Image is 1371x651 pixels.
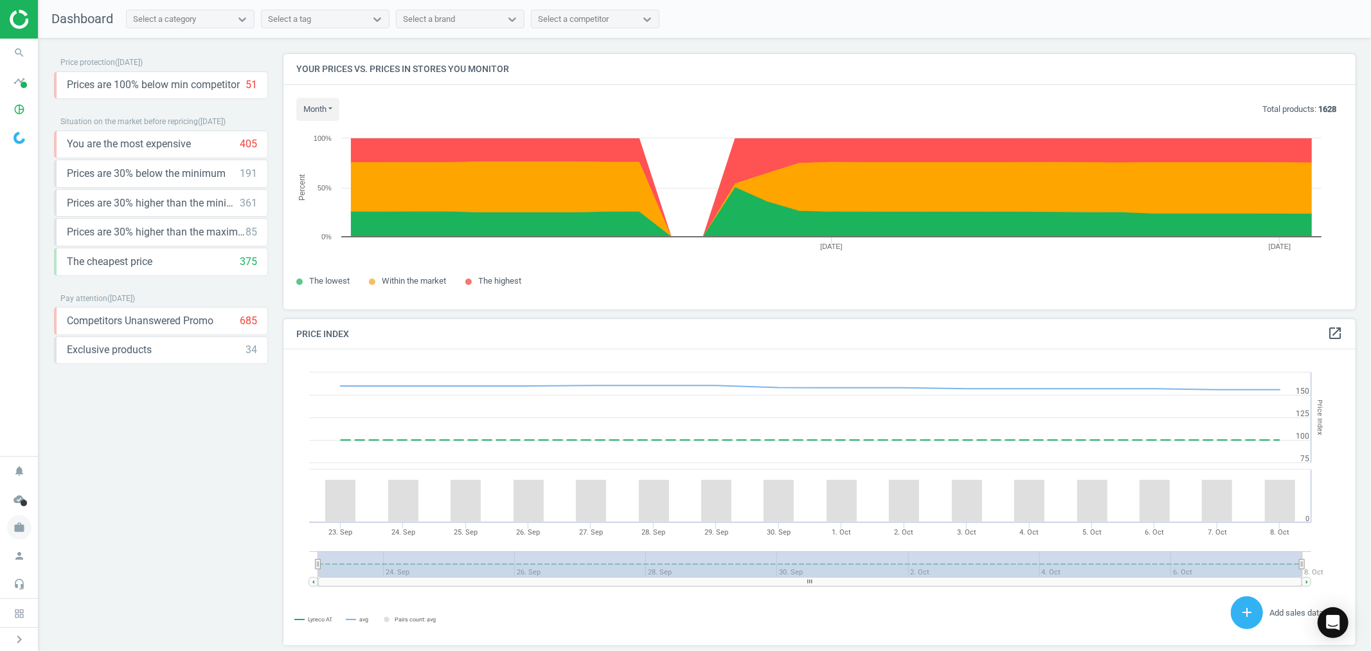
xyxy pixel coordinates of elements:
[1300,454,1309,463] text: 75
[579,528,603,536] tspan: 27. Sep
[359,616,368,623] tspan: avg
[283,319,1356,349] h4: Price Index
[395,616,436,623] tspan: Pairs count: avg
[12,632,27,647] i: chevron_right
[7,544,31,568] i: person
[767,528,791,536] tspan: 30. Sep
[3,631,35,648] button: chevron_right
[309,276,350,286] span: The lowest
[478,276,521,286] span: The highest
[7,459,31,483] i: notifications
[7,69,31,93] i: timeline
[246,78,257,92] div: 51
[1262,104,1336,115] p: Total products:
[7,572,31,596] i: headset_mic
[832,528,851,536] tspan: 1. Oct
[1239,605,1255,620] i: add
[240,196,257,210] div: 361
[314,134,332,142] text: 100%
[246,343,257,357] div: 34
[198,117,226,126] span: ( [DATE] )
[67,314,213,328] span: Competitors Unanswered Promo
[538,14,609,25] div: Select a competitor
[382,276,446,286] span: Within the market
[1327,325,1343,342] a: open_in_new
[1082,528,1102,536] tspan: 5. Oct
[1327,325,1343,341] i: open_in_new
[1231,596,1263,629] button: add
[1318,104,1336,114] b: 1628
[1020,528,1039,536] tspan: 4. Oct
[1208,528,1227,536] tspan: 7. Oct
[60,117,198,126] span: Situation on the market before repricing
[240,167,257,181] div: 191
[67,343,152,357] span: Exclusive products
[240,137,257,151] div: 405
[641,528,665,536] tspan: 28. Sep
[1316,400,1324,436] tspan: Price Index
[10,10,101,29] img: ajHJNr6hYgQAAAAASUVORK5CYII=
[246,225,257,239] div: 85
[1269,243,1291,250] tspan: [DATE]
[895,528,914,536] tspan: 2. Oct
[283,54,1356,84] h4: Your prices vs. prices in stores you monitor
[67,225,246,239] span: Prices are 30% higher than the maximal
[67,167,226,181] span: Prices are 30% below the minimum
[107,294,135,303] span: ( [DATE] )
[60,58,115,67] span: Price protection
[957,528,976,536] tspan: 3. Oct
[318,184,332,192] text: 50%
[391,528,415,536] tspan: 24. Sep
[1145,528,1164,536] tspan: 6. Oct
[240,255,257,269] div: 375
[321,233,332,241] text: 0%
[133,14,196,25] div: Select a category
[403,14,455,25] div: Select a brand
[1296,409,1309,418] text: 125
[240,314,257,328] div: 685
[1318,607,1349,638] div: Open Intercom Messenger
[1269,608,1323,618] span: Add sales data
[51,11,113,26] span: Dashboard
[1304,568,1323,576] tspan: 8. Oct
[268,14,311,25] div: Select a tag
[308,617,333,623] tspan: Lyreco AT
[60,294,107,303] span: Pay attention
[67,78,240,92] span: Prices are 100% below min competitor
[67,255,152,269] span: The cheapest price
[67,137,191,151] span: You are the most expensive
[67,196,240,210] span: Prices are 30% higher than the minimum
[454,528,478,536] tspan: 25. Sep
[1305,515,1309,523] text: 0
[13,132,25,144] img: wGWNvw8QSZomAAAAABJRU5ErkJggg==
[328,528,352,536] tspan: 23. Sep
[7,41,31,65] i: search
[296,98,339,121] button: month
[7,487,31,511] i: cloud_done
[7,515,31,540] i: work
[1270,528,1289,536] tspan: 8. Oct
[7,97,31,122] i: pie_chart_outlined
[820,243,843,250] tspan: [DATE]
[298,174,307,201] tspan: Percent
[1296,432,1309,441] text: 100
[115,58,143,67] span: ( [DATE] )
[517,528,541,536] tspan: 26. Sep
[1296,387,1309,396] text: 150
[704,528,728,536] tspan: 29. Sep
